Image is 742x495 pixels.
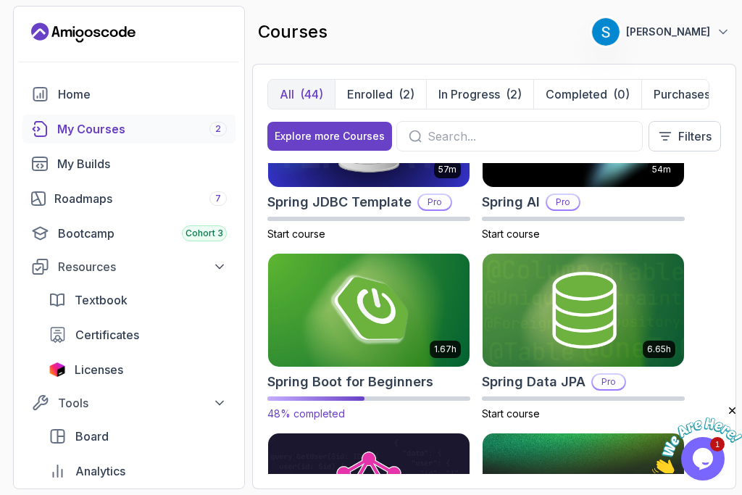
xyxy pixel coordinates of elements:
[58,225,227,242] div: Bootcamp
[267,228,325,240] span: Start course
[593,375,625,389] p: Pro
[654,86,710,103] p: Purchases
[592,18,620,46] img: user profile image
[652,164,671,175] p: 54m
[40,320,235,349] a: certificates
[649,121,721,151] button: Filters
[647,344,671,355] p: 6.65h
[75,291,128,309] span: Textbook
[268,80,335,109] button: All(44)
[399,86,414,103] div: (2)
[426,80,533,109] button: In Progress(2)
[546,86,607,103] p: Completed
[482,228,540,240] span: Start course
[267,372,433,392] h2: Spring Boot for Beginners
[267,407,345,420] span: 48% completed
[58,258,227,275] div: Resources
[438,164,457,175] p: 57m
[40,355,235,384] a: licenses
[267,122,392,151] button: Explore more Courses
[678,128,712,145] p: Filters
[22,115,235,143] a: courses
[31,21,136,44] a: Landing page
[533,80,641,109] button: Completed(0)
[434,344,457,355] p: 1.67h
[75,462,125,480] span: Analytics
[58,394,227,412] div: Tools
[40,422,235,451] a: board
[482,192,540,212] h2: Spring AI
[22,149,235,178] a: builds
[275,129,385,143] div: Explore more Courses
[185,228,223,239] span: Cohort 3
[22,254,235,280] button: Resources
[482,372,585,392] h2: Spring Data JPA
[280,86,294,103] p: All
[483,254,684,367] img: Spring Data JPA card
[506,86,522,103] div: (2)
[267,192,412,212] h2: Spring JDBC Template
[215,123,221,135] span: 2
[652,404,742,473] iframe: chat widget
[22,219,235,248] a: bootcamp
[40,286,235,315] a: textbook
[75,361,123,378] span: Licenses
[428,128,630,145] input: Search...
[347,86,393,103] p: Enrolled
[49,362,66,377] img: jetbrains icon
[613,86,630,103] div: (0)
[300,86,323,103] div: (44)
[22,80,235,109] a: home
[438,86,500,103] p: In Progress
[40,457,235,486] a: analytics
[591,17,730,46] button: user profile image[PERSON_NAME]
[57,155,227,172] div: My Builds
[547,195,579,209] p: Pro
[54,190,227,207] div: Roadmaps
[258,20,328,43] h2: courses
[22,184,235,213] a: roadmaps
[75,326,139,344] span: Certificates
[626,25,710,39] p: [PERSON_NAME]
[215,193,221,204] span: 7
[263,251,475,369] img: Spring Boot for Beginners card
[482,407,540,420] span: Start course
[335,80,426,109] button: Enrolled(2)
[57,120,227,138] div: My Courses
[22,390,235,416] button: Tools
[75,428,109,445] span: Board
[58,86,227,103] div: Home
[419,195,451,209] p: Pro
